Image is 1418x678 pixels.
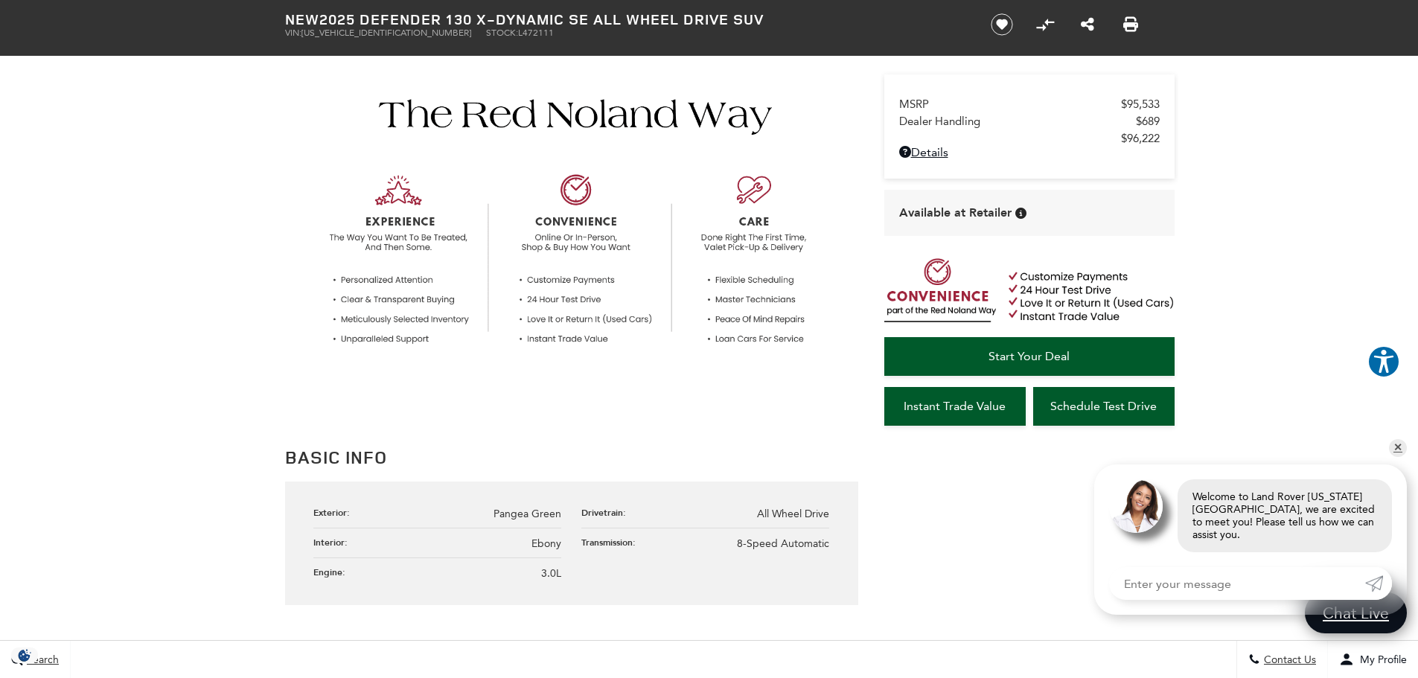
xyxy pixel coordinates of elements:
[1328,641,1418,678] button: Open user profile menu
[899,145,1160,159] a: Details
[1178,479,1392,552] div: Welcome to Land Rover [US_STATE][GEOGRAPHIC_DATA], we are excited to meet you! Please tell us how...
[1123,16,1138,33] a: Print this New 2025 Defender 130 X-Dynamic SE All Wheel Drive SUV
[1033,387,1175,426] a: Schedule Test Drive
[1367,345,1400,378] button: Explore your accessibility options
[1109,567,1365,600] input: Enter your message
[884,337,1175,376] a: Start Your Deal
[1109,479,1163,533] img: Agent profile photo
[7,647,42,663] img: Opt-Out Icon
[285,9,319,29] strong: New
[518,28,554,38] span: L472111
[7,647,42,663] section: Click to Open Cookie Consent Modal
[285,11,966,28] h1: 2025 Defender 130 X-Dynamic SE All Wheel Drive SUV
[884,387,1026,426] a: Instant Trade Value
[285,444,858,470] h2: Basic Info
[1365,567,1392,600] a: Submit
[899,97,1160,111] a: MSRP $95,533
[1050,399,1157,413] span: Schedule Test Drive
[1260,653,1316,666] span: Contact Us
[904,399,1006,413] span: Instant Trade Value
[313,566,353,578] div: Engine:
[899,115,1160,128] a: Dealer Handling $689
[1354,653,1407,666] span: My Profile
[494,508,561,520] span: Pangea Green
[581,536,643,549] div: Transmission:
[757,508,829,520] span: All Wheel Drive
[737,537,829,550] span: 8-Speed Automatic
[531,537,561,550] span: Ebony
[1081,16,1094,33] a: Share this New 2025 Defender 130 X-Dynamic SE All Wheel Drive SUV
[899,115,1136,128] span: Dealer Handling
[899,97,1121,111] span: MSRP
[313,506,357,519] div: Exterior:
[1121,132,1160,145] span: $96,222
[285,28,301,38] span: VIN:
[899,205,1012,221] span: Available at Retailer
[1015,208,1026,219] div: Vehicle is in stock and ready for immediate delivery. Due to demand, availability is subject to c...
[486,28,518,38] span: Stock:
[313,536,355,549] div: Interior:
[1367,345,1400,381] aside: Accessibility Help Desk
[989,349,1070,363] span: Start Your Deal
[899,132,1160,145] a: $96,222
[541,567,561,580] span: 3.0L
[986,13,1018,36] button: Save vehicle
[1136,115,1160,128] span: $689
[1121,97,1160,111] span: $95,533
[884,433,1175,668] iframe: YouTube video player
[581,506,633,519] div: Drivetrain:
[1034,13,1056,36] button: Compare Vehicle
[301,28,471,38] span: [US_VEHICLE_IDENTIFICATION_NUMBER]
